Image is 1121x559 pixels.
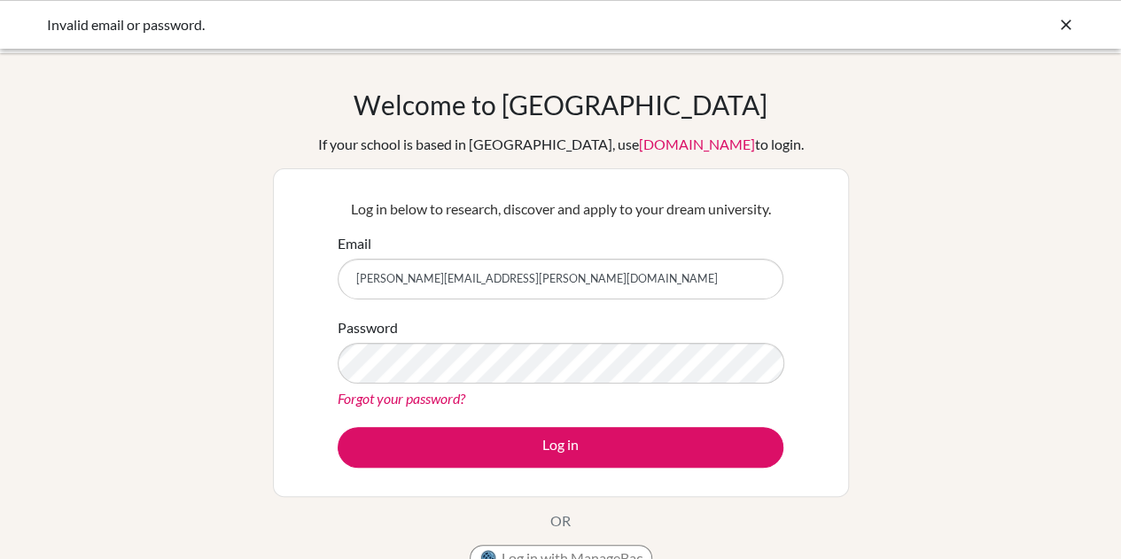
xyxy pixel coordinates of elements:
[318,134,804,155] div: If your school is based in [GEOGRAPHIC_DATA], use to login.
[338,198,783,220] p: Log in below to research, discover and apply to your dream university.
[338,427,783,468] button: Log in
[47,14,809,35] div: Invalid email or password.
[338,233,371,254] label: Email
[338,390,465,407] a: Forgot your password?
[639,136,755,152] a: [DOMAIN_NAME]
[338,317,398,338] label: Password
[550,510,571,532] p: OR
[354,89,767,120] h1: Welcome to [GEOGRAPHIC_DATA]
